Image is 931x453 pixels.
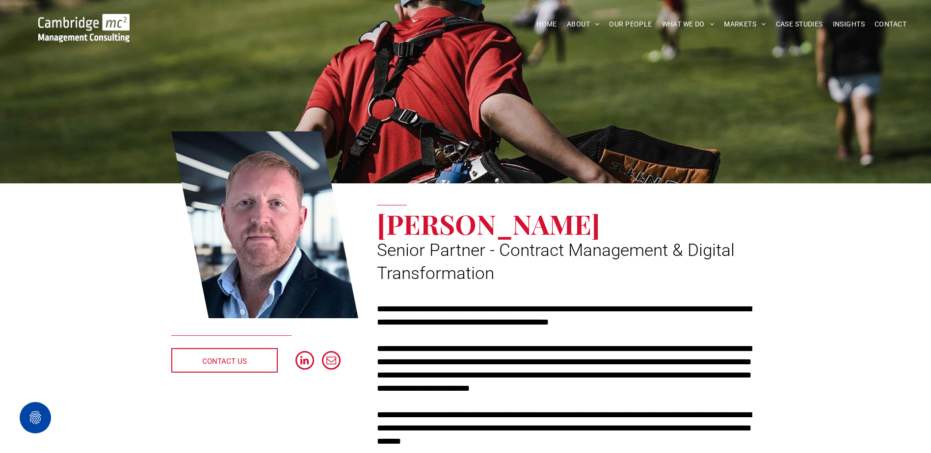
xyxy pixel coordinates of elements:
a: CONTACT US [171,348,278,373]
a: Digital Transformation | Darren Sheppard | Senior Partner - Contract Management [171,130,359,320]
span: CONTACT US [202,349,247,374]
a: INSIGHTS [828,17,870,32]
a: WHAT WE DO [657,17,719,32]
a: CASE STUDIES [771,17,828,32]
span: Senior Partner - Contract Management & Digital Transformation [377,240,735,283]
a: email [322,351,341,372]
a: ABOUT [562,17,605,32]
a: HOME [532,17,562,32]
a: CONTACT [870,17,911,32]
a: Your Business Transformed | Cambridge Management Consulting [38,15,130,25]
a: MARKETS [719,17,771,32]
img: Go to Homepage [38,14,130,42]
span: [PERSON_NAME] [377,205,600,242]
a: OUR PEOPLE [604,17,657,32]
a: linkedin [295,351,314,372]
